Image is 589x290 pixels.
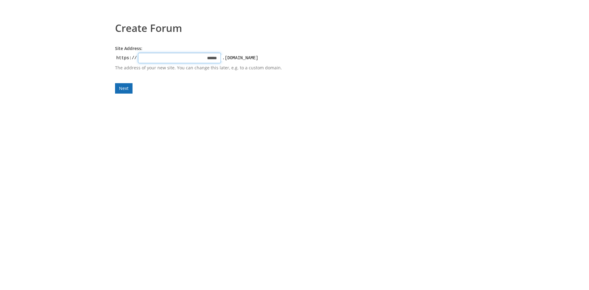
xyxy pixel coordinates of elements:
label: Site Address: [115,45,142,51]
h1: Create Forum [115,18,474,33]
p: The address of your new site. You can change this later, e.g. to a custom domain. [115,65,293,71]
kbd: https:// [115,55,138,61]
button: Next [115,83,133,94]
kbd: .[DOMAIN_NAME] [221,55,260,61]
